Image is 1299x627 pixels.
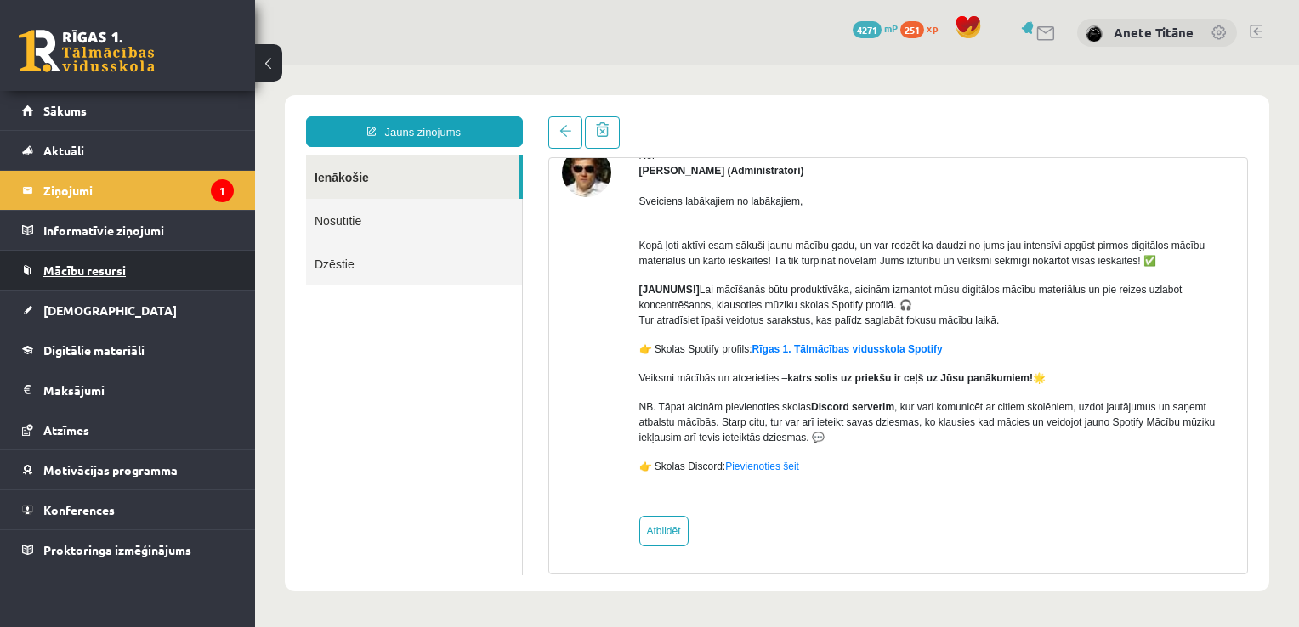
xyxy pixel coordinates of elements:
[384,334,980,380] p: NB. Tāpat aicinām pievienoties skolas , kur vari komunicēt ar citiem skolēniem, uzdot jautājumus ...
[43,422,89,438] span: Atzīmes
[22,490,234,529] a: Konferences
[384,276,980,291] p: 👉 Skolas Spotify profils:
[43,302,177,318] span: [DEMOGRAPHIC_DATA]
[43,542,191,557] span: Proktoringa izmēģinājums
[384,305,980,320] p: Veiksmi mācībās un atcerieties – 🌟
[43,211,234,250] legend: Informatīvie ziņojumi
[51,133,267,177] a: Nosūtītie
[1086,25,1103,42] img: Anete Titāne
[384,157,980,203] p: Kopā ļoti aktīvi esam sākuši jaunu mācību gadu, un var redzēt ka daudzi no jums jau intensīvi apg...
[900,21,946,35] a: 251 xp
[22,370,234,410] a: Maksājumi
[19,30,155,72] a: Rīgas 1. Tālmācības vidusskola
[470,395,544,407] a: Pievienoties šeit
[307,82,356,132] img: Ivo Čapiņš
[22,410,234,449] a: Atzīmes
[384,218,445,230] strong: [JAUNUMS!]
[43,103,87,118] span: Sākums
[384,450,434,481] a: Atbildēt
[22,251,234,290] a: Mācību resursi
[22,530,234,569] a: Proktoringa izmēģinājums
[384,128,980,144] p: Sveiciens labākajiem no labākajiem,
[853,21,882,38] span: 4271
[43,171,234,210] legend: Ziņojumi
[43,342,145,358] span: Digitālie materiāli
[22,330,234,370] a: Digitālie materiāli
[22,171,234,210] a: Ziņojumi1
[43,143,84,158] span: Aktuāli
[43,502,115,517] span: Konferences
[43,462,178,477] span: Motivācijas programma
[884,21,898,35] span: mP
[384,99,549,111] strong: [PERSON_NAME] (Administratori)
[22,211,234,250] a: Informatīvie ziņojumi
[900,21,924,38] span: 251
[51,177,267,220] a: Dzēstie
[51,90,264,133] a: Ienākošie
[43,370,234,410] legend: Maksājumi
[43,263,126,278] span: Mācību resursi
[22,450,234,489] a: Motivācijas programma
[22,131,234,170] a: Aktuāli
[384,393,980,409] p: 👉 Skolas Discord:
[927,21,938,35] span: xp
[532,307,778,319] strong: katrs solis uz priekšu ir ceļš uz Jūsu panākumiem!
[22,291,234,330] a: [DEMOGRAPHIC_DATA]
[853,21,898,35] a: 4271 mP
[384,217,980,263] p: Lai mācīšanās būtu produktīvāka, aicinām izmantot mūsu digitālos mācību materiālus un pie reizes ...
[556,336,639,347] strong: Discord serverim
[211,179,234,202] i: 1
[1114,24,1194,41] a: Anete Titāne
[22,91,234,130] a: Sākums
[497,278,688,290] a: Rīgas 1. Tālmācības vidusskola Spotify
[51,51,268,82] a: Jauns ziņojums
